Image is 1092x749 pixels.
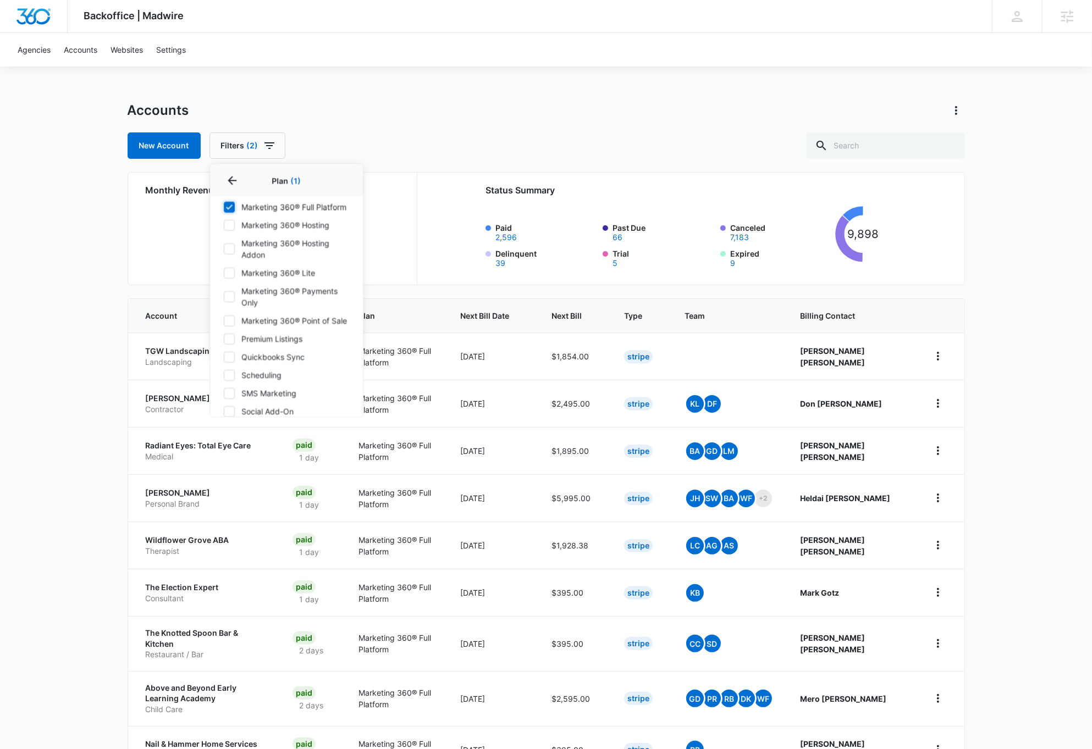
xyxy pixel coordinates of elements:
span: DK [737,690,755,707]
a: TGW LandscapingLandscaping [146,346,266,367]
label: Premium Listings [223,333,350,345]
td: [DATE] [447,380,538,427]
button: home [929,489,947,507]
td: $1,928.38 [538,521,611,569]
button: Back [223,172,241,190]
p: Consultant [146,593,266,604]
strong: Mark Gotz [800,588,839,597]
label: SMS Marketing [223,387,350,399]
span: AS [720,537,738,554]
p: Above and Beyond Early Learning Academy [146,683,266,704]
td: $2,595.00 [538,671,611,726]
p: Marketing 360® Full Platform [359,687,434,710]
button: Past Due [613,234,622,241]
div: Paid [293,439,316,452]
span: Plan [359,310,434,321]
p: Marketing 360® Full Platform [359,487,434,510]
span: AG [703,537,721,554]
a: Radiant Eyes: Total Eye CareMedical [146,440,266,462]
p: Radiant Eyes: Total Eye Care [146,440,266,451]
span: DF [703,395,721,413]
span: BA [720,490,738,507]
p: Wildflower Grove ABA [146,535,266,546]
button: home [929,347,947,365]
div: Paid [293,486,316,499]
p: [PERSON_NAME] [146,487,266,498]
strong: Heldai [PERSON_NAME] [800,493,890,503]
strong: Mero [PERSON_NAME] [800,694,886,703]
td: [DATE] [447,569,538,616]
p: Landscaping [146,357,266,368]
span: KB [686,584,704,602]
a: The Election ExpertConsultant [146,582,266,603]
label: Marketing 360® Hosting [223,219,350,231]
button: Trial [613,259,617,267]
span: Type [624,310,642,321]
span: PR [703,690,721,707]
p: 1 day [293,546,326,558]
p: 2 days [293,700,330,711]
button: home [929,395,947,412]
a: Wildflower Grove ABATherapist [146,535,266,556]
label: Marketing 360® Full Platform [223,201,350,213]
div: Stripe [624,492,653,505]
h2: Monthly Revenue [146,184,404,197]
p: 1 day [293,593,326,605]
span: BA [686,442,704,460]
p: Marketing 360® Full Platform [359,581,434,604]
button: home [929,536,947,554]
td: $395.00 [538,569,611,616]
button: Filters(2) [209,132,285,159]
p: Plan [223,175,350,186]
p: Child Care [146,704,266,715]
button: home [929,635,947,652]
span: Next Bill [551,310,582,321]
label: Scheduling [223,369,350,381]
label: Quickbooks Sync [223,351,350,363]
a: The Knotted Spoon Bar & KitchenRestaurant / Bar [146,628,266,660]
td: $2,495.00 [538,380,611,427]
button: home [929,584,947,601]
label: Canceled [730,222,831,241]
label: Trial [613,248,714,267]
td: [DATE] [447,671,538,726]
div: Paid [293,686,316,700]
strong: [PERSON_NAME] [PERSON_NAME] [800,535,865,556]
button: Expired [730,259,735,267]
label: Paid [495,222,597,241]
p: The Knotted Spoon Bar & Kitchen [146,628,266,649]
p: 2 days [293,645,330,656]
label: Marketing 360® Lite [223,267,350,279]
button: Delinquent [495,259,505,267]
button: home [929,442,947,459]
div: Stripe [624,586,653,600]
td: $395.00 [538,616,611,671]
div: Stripe [624,692,653,705]
h1: Accounts [128,102,189,119]
div: Paid [293,580,316,593]
div: Paid [293,631,316,645]
span: SW [703,490,721,507]
td: $1,854.00 [538,332,611,380]
strong: [PERSON_NAME] [PERSON_NAME] [800,441,865,462]
p: Restaurant / Bar [146,649,266,660]
p: TGW Landscaping [146,346,266,357]
span: (2) [247,142,258,149]
div: Stripe [624,539,653,552]
span: LM [720,442,738,460]
span: GD [703,442,721,460]
button: Paid [495,234,517,241]
p: Contractor [146,404,266,415]
label: Past Due [613,222,714,241]
td: $1,895.00 [538,427,611,474]
span: Team [685,310,758,321]
a: Agencies [11,33,57,66]
label: Marketing 360® Point of Sale [223,315,350,326]
span: RB [720,690,738,707]
p: Marketing 360® Full Platform [359,392,434,415]
div: Stripe [624,637,653,650]
span: GD [686,690,704,707]
p: Marketing 360® Full Platform [359,440,434,463]
button: home [929,690,947,707]
p: Marketing 360® Full Platform [359,632,434,655]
